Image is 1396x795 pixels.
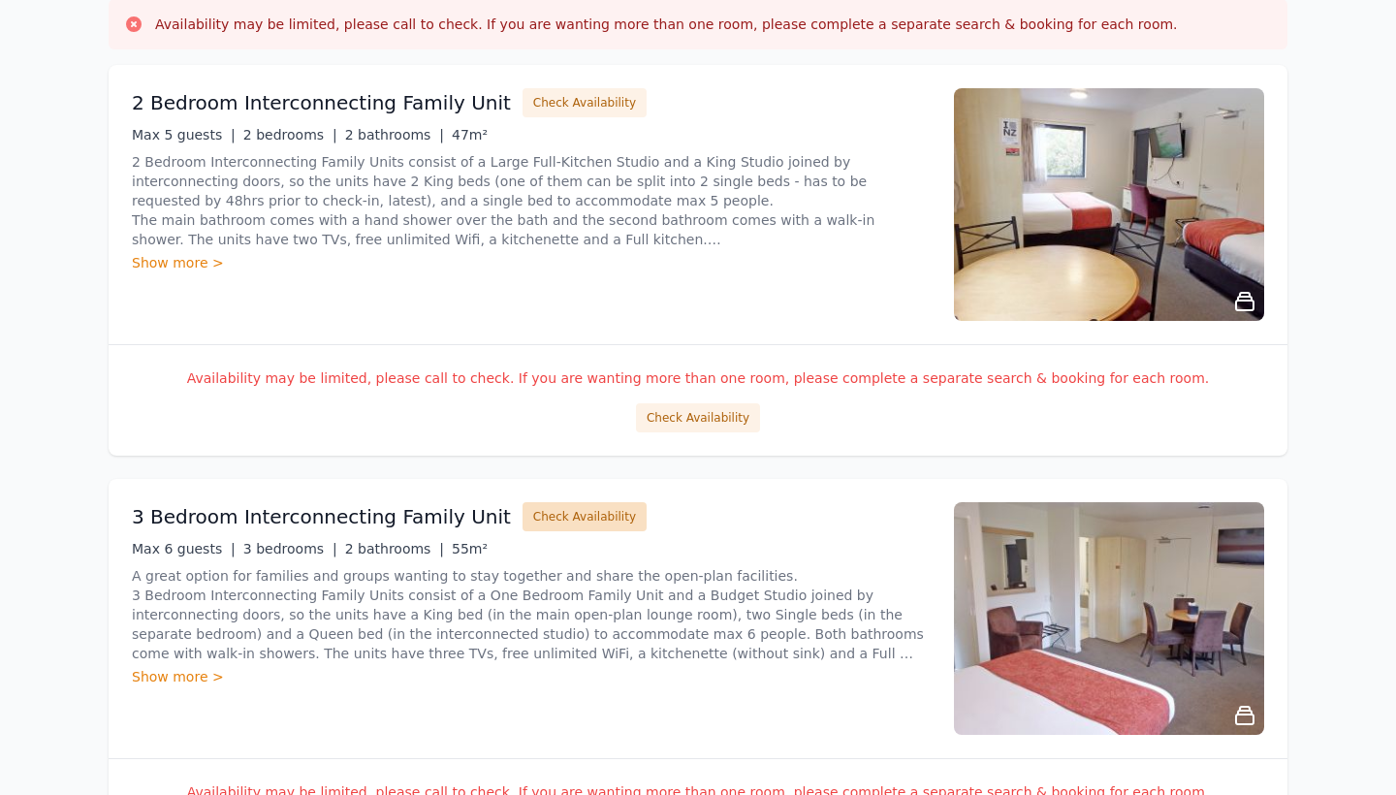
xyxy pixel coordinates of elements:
[345,541,444,556] span: 2 bathrooms |
[345,127,444,143] span: 2 bathrooms |
[132,152,931,249] p: 2 Bedroom Interconnecting Family Units consist of a Large Full-Kitchen Studio and a King Studio j...
[452,127,488,143] span: 47m²
[132,667,931,686] div: Show more >
[636,403,760,432] button: Check Availability
[243,127,337,143] span: 2 bedrooms |
[523,502,647,531] button: Check Availability
[132,127,236,143] span: Max 5 guests |
[243,541,337,556] span: 3 bedrooms |
[523,88,647,117] button: Check Availability
[132,89,511,116] h3: 2 Bedroom Interconnecting Family Unit
[132,368,1264,388] p: Availability may be limited, please call to check. If you are wanting more than one room, please ...
[452,541,488,556] span: 55m²
[132,503,511,530] h3: 3 Bedroom Interconnecting Family Unit
[132,253,931,272] div: Show more >
[132,541,236,556] span: Max 6 guests |
[132,566,931,663] p: A great option for families and groups wanting to stay together and share the open-plan facilitie...
[155,15,1178,34] h3: Availability may be limited, please call to check. If you are wanting more than one room, please ...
